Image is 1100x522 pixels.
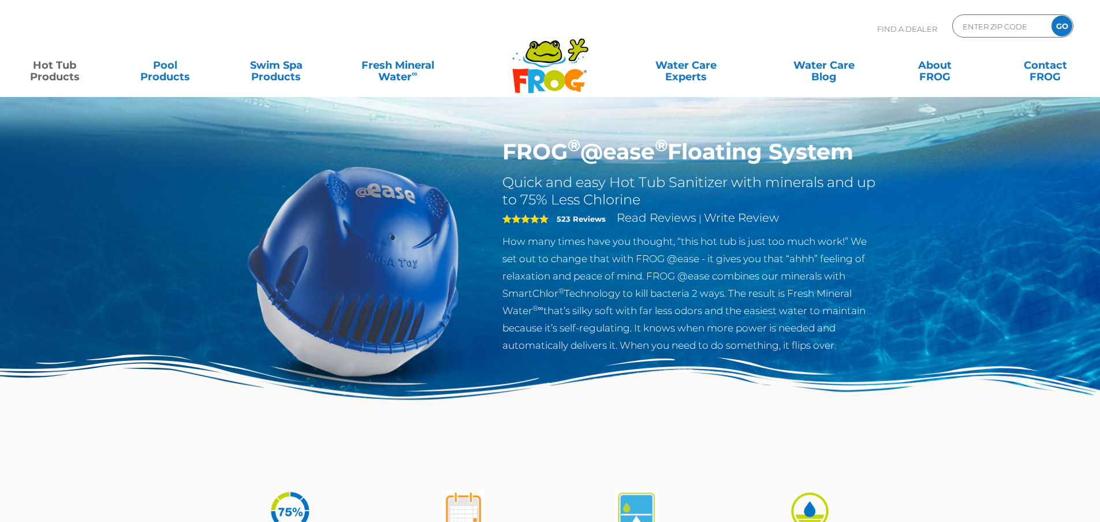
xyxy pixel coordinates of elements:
img: Frog Products Logo [506,23,595,94]
a: Write Review [704,211,779,225]
p: How many times have you thought, “this hot tub is just too much work!” We set out to change that ... [502,233,879,354]
span: 5 [502,214,549,223]
a: Water CareExperts [616,54,756,77]
sup: ®∞ [532,304,543,312]
a: Swim SpaProducts [233,54,319,77]
img: hot-tub-product-atease-system.png [221,139,486,403]
sup: ∞ [412,69,417,78]
p: Find A Dealer [877,14,937,43]
a: PoolProducts [122,54,208,77]
sup: ® [558,286,564,295]
sup: ® [655,135,668,155]
a: Fresh MineralWater∞ [344,54,452,77]
h2: Quick and easy Hot Tub Sanitizer with minerals and up to 75% Less Chlorine [502,174,879,208]
span: | [699,213,702,224]
a: ContactFROG [1002,54,1088,77]
sup: ® [568,135,580,155]
a: Water CareBlog [781,54,867,77]
a: AboutFROG [892,54,978,77]
input: GO [1051,16,1072,36]
h1: FROG @ease Floating System [502,139,879,165]
strong: 523 Reviews [557,214,606,223]
a: Read Reviews [617,211,696,225]
a: Hot TubProducts [12,54,98,77]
